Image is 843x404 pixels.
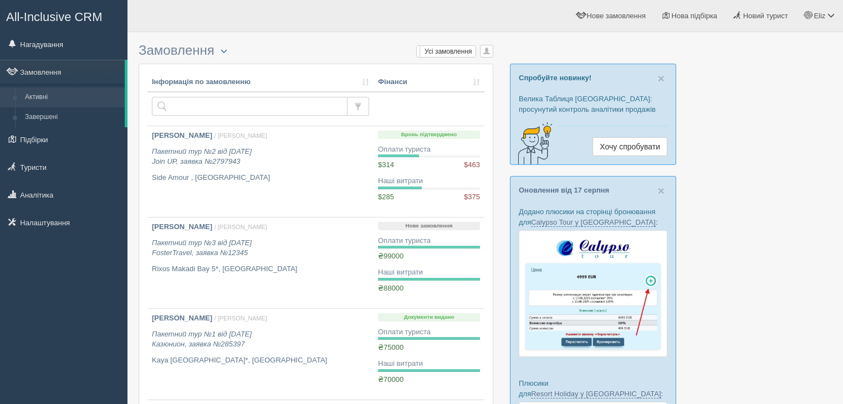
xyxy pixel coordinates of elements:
i: Пакетний тур №3 від [DATE] FosterTravel, заявка №12345 [152,239,252,257]
span: Нове замовлення [587,12,646,20]
a: Завершені [20,107,125,127]
span: $314 [378,160,394,169]
div: Наші витрати [378,359,480,369]
a: Calypso Tour у [GEOGRAPHIC_DATA] [531,218,656,227]
p: Kaya [GEOGRAPHIC_DATA]*, [GEOGRAPHIC_DATA] [152,355,369,366]
a: [PERSON_NAME] / [PERSON_NAME] Пакетний тур №1 від [DATE]Казюнион, заявка №285397 Kaya [GEOGRAPHIC... [147,309,374,400]
a: All-Inclusive CRM [1,1,127,31]
input: Пошук за номером замовлення, ПІБ або паспортом туриста [152,97,348,116]
span: Нова підбірка [672,12,718,20]
label: Усі замовлення [417,46,476,57]
span: / [PERSON_NAME] [214,132,267,139]
p: Спробуйте новинку! [519,72,667,83]
a: Активні [20,87,125,107]
p: Додано плюсики на сторінці бронювання для : [519,206,667,227]
i: Пакетний тур №2 від [DATE] Join UP, заявка №2797943 [152,147,252,166]
span: × [658,184,665,197]
span: Новий турист [743,12,788,20]
div: Наші витрати [378,176,480,187]
span: $463 [464,160,480,170]
span: ₴75000 [378,343,403,351]
div: Оплати туриста [378,144,480,155]
h3: Замовлення [139,43,493,58]
span: / [PERSON_NAME] [214,224,267,230]
img: creative-idea-2907357.png [510,121,555,165]
b: [PERSON_NAME] [152,314,212,322]
span: ₴99000 [378,252,403,260]
span: Eliz [814,12,825,20]
a: [PERSON_NAME] / [PERSON_NAME] Пакетний тур №3 від [DATE]FosterTravel, заявка №12345 Rixos Makadi ... [147,217,374,308]
span: ₴88000 [378,284,403,292]
img: calypso-tour-proposal-crm-for-travel-agency.jpg [519,230,667,357]
span: All-Inclusive CRM [6,10,103,24]
span: ₴70000 [378,375,403,384]
div: Оплати туриста [378,327,480,338]
div: Наші витрати [378,267,480,278]
b: [PERSON_NAME] [152,131,212,139]
span: $285 [378,193,394,201]
p: Rixos Makadi Bay 5*, [GEOGRAPHIC_DATA] [152,264,369,274]
p: Велика Таблиця [GEOGRAPHIC_DATA]: просунутий контроль аналітики продажів [519,94,667,115]
a: Хочу спробувати [592,137,667,156]
p: Документи видано [378,313,480,322]
button: Close [658,72,665,84]
p: Плюсики для : [519,378,667,399]
span: × [658,72,665,85]
a: Інформація по замовленню [152,77,369,87]
a: Фінанси [378,77,480,87]
p: Side Amour , [GEOGRAPHIC_DATA] [152,173,369,183]
i: Пакетний тур №1 від [DATE] Казюнион, заявка №285397 [152,330,252,349]
button: Close [658,185,665,196]
a: Оновлення від 17 серпня [519,186,609,194]
div: Оплати туриста [378,236,480,246]
b: [PERSON_NAME] [152,222,212,231]
span: $375 [464,192,480,203]
p: Нове замовлення [378,222,480,230]
a: Resort Holiday у [GEOGRAPHIC_DATA] [531,390,661,398]
a: [PERSON_NAME] / [PERSON_NAME] Пакетний тур №2 від [DATE]Join UP, заявка №2797943 Side Amour , [GE... [147,126,374,217]
p: Бронь підтверджено [378,131,480,139]
span: / [PERSON_NAME] [214,315,267,322]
